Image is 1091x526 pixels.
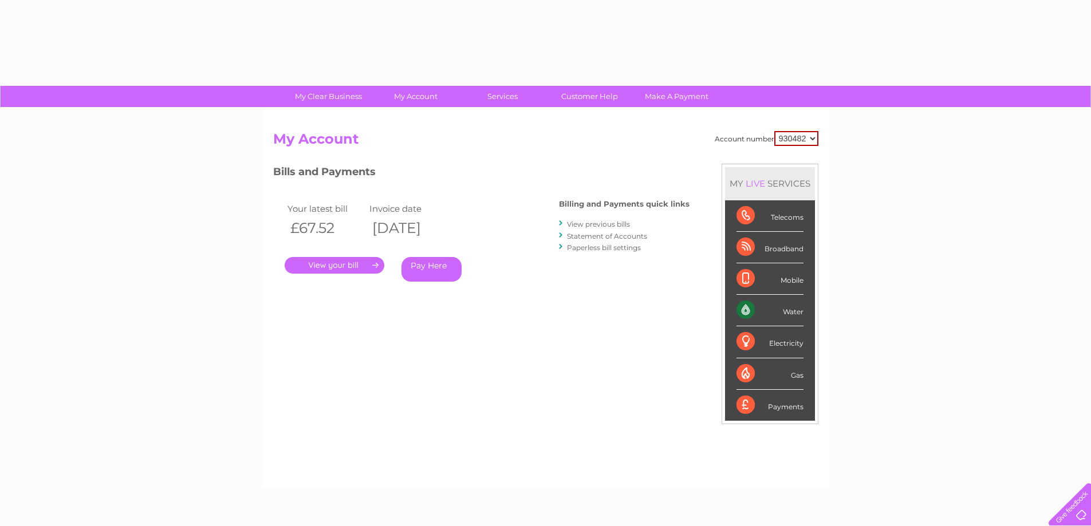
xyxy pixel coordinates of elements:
a: View previous bills [567,220,630,228]
div: Broadband [736,232,804,263]
div: Electricity [736,326,804,358]
a: Statement of Accounts [567,232,647,240]
div: Telecoms [736,200,804,232]
div: Account number [715,131,818,146]
a: Services [455,86,550,107]
div: Payments [736,390,804,421]
a: Make A Payment [629,86,724,107]
h4: Billing and Payments quick links [559,200,690,208]
div: Water [736,295,804,326]
a: My Clear Business [281,86,376,107]
td: Invoice date [367,201,449,216]
div: LIVE [743,178,767,189]
div: Gas [736,358,804,390]
h2: My Account [273,131,818,153]
th: £67.52 [285,216,367,240]
th: [DATE] [367,216,449,240]
a: Paperless bill settings [567,243,641,252]
a: . [285,257,384,274]
a: Customer Help [542,86,637,107]
a: Pay Here [401,257,462,282]
td: Your latest bill [285,201,367,216]
div: MY SERVICES [725,167,815,200]
a: My Account [368,86,463,107]
div: Mobile [736,263,804,295]
h3: Bills and Payments [273,164,690,184]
